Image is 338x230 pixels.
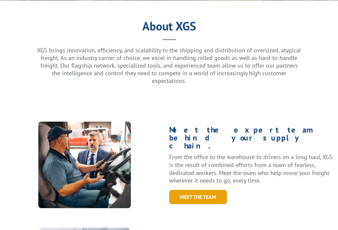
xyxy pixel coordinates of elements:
[38,122,131,208] img: XpressGlobal_MeettheTeam
[169,190,227,204] a: Meet the Team
[36,46,302,85] p: XGS brings innovation, efficiency, and scalability to the shipping and distribution of oversized,...
[34,22,304,34] h1: About XGS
